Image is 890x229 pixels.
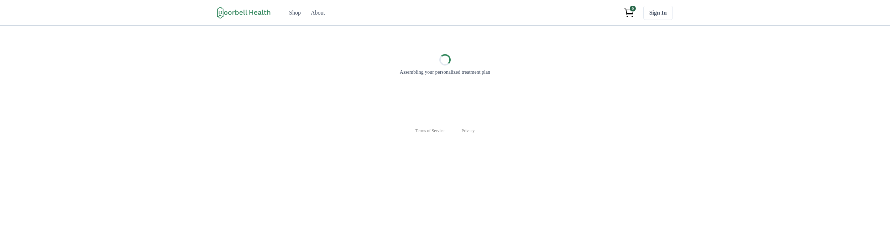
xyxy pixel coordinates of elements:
[289,9,301,17] div: Shop
[630,6,636,11] span: 0
[415,127,445,134] a: Terms of Service
[285,6,305,20] a: Shop
[311,9,325,17] div: About
[643,6,673,20] a: Sign In
[462,127,475,134] a: Privacy
[307,6,329,20] a: About
[621,6,638,20] a: View cart
[400,68,490,76] p: Assembling your personalized treatment plan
